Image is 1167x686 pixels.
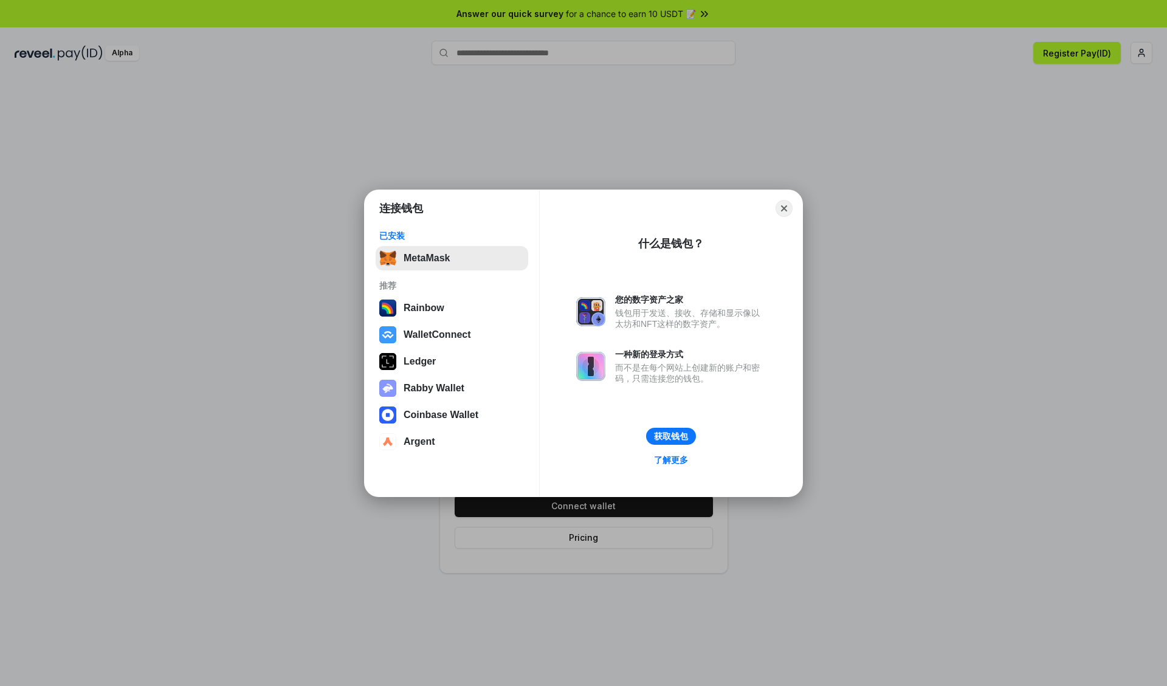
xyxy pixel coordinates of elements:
[376,296,528,320] button: Rainbow
[576,352,605,381] img: svg+xml,%3Csvg%20xmlns%3D%22http%3A%2F%2Fwww.w3.org%2F2000%2Fsvg%22%20fill%3D%22none%22%20viewBox...
[647,452,695,468] a: 了解更多
[615,294,766,305] div: 您的数字资产之家
[404,329,471,340] div: WalletConnect
[404,410,478,420] div: Coinbase Wallet
[376,403,528,427] button: Coinbase Wallet
[638,236,704,251] div: 什么是钱包？
[404,303,444,314] div: Rainbow
[404,436,435,447] div: Argent
[379,353,396,370] img: svg+xml,%3Csvg%20xmlns%3D%22http%3A%2F%2Fwww.w3.org%2F2000%2Fsvg%22%20width%3D%2228%22%20height%3...
[379,280,525,291] div: 推荐
[379,300,396,317] img: svg+xml,%3Csvg%20width%3D%22120%22%20height%3D%22120%22%20viewBox%3D%220%200%20120%20120%22%20fil...
[776,200,793,217] button: Close
[576,297,605,326] img: svg+xml,%3Csvg%20xmlns%3D%22http%3A%2F%2Fwww.w3.org%2F2000%2Fsvg%22%20fill%3D%22none%22%20viewBox...
[376,246,528,270] button: MetaMask
[615,307,766,329] div: 钱包用于发送、接收、存储和显示像以太坊和NFT这样的数字资产。
[376,376,528,400] button: Rabby Wallet
[376,323,528,347] button: WalletConnect
[379,201,423,216] h1: 连接钱包
[404,383,464,394] div: Rabby Wallet
[404,253,450,264] div: MetaMask
[615,362,766,384] div: 而不是在每个网站上创建新的账户和密码，只需连接您的钱包。
[379,326,396,343] img: svg+xml,%3Csvg%20width%3D%2228%22%20height%3D%2228%22%20viewBox%3D%220%200%2028%2028%22%20fill%3D...
[615,349,766,360] div: 一种新的登录方式
[379,406,396,424] img: svg+xml,%3Csvg%20width%3D%2228%22%20height%3D%2228%22%20viewBox%3D%220%200%2028%2028%22%20fill%3D...
[376,430,528,454] button: Argent
[379,230,525,241] div: 已安装
[376,349,528,374] button: Ledger
[379,433,396,450] img: svg+xml,%3Csvg%20width%3D%2228%22%20height%3D%2228%22%20viewBox%3D%220%200%2028%2028%22%20fill%3D...
[654,454,688,465] div: 了解更多
[646,428,696,445] button: 获取钱包
[379,250,396,267] img: svg+xml,%3Csvg%20fill%3D%22none%22%20height%3D%2233%22%20viewBox%3D%220%200%2035%2033%22%20width%...
[404,356,436,367] div: Ledger
[654,431,688,442] div: 获取钱包
[379,380,396,397] img: svg+xml,%3Csvg%20xmlns%3D%22http%3A%2F%2Fwww.w3.org%2F2000%2Fsvg%22%20fill%3D%22none%22%20viewBox...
